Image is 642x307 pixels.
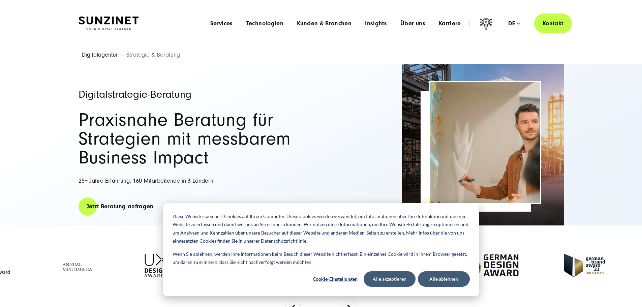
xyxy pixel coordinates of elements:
[173,212,470,245] p: Diese Website speichert Cookies auf Ihrem Computer. Diese Cookies werden verwendet, um Informatio...
[365,20,387,27] a: Insights
[79,89,314,100] h1: Digitalstrategie-Beratung
[297,20,351,27] a: Kunden & Branchen
[309,271,361,287] button: Cookie-Einstellungen
[163,203,479,296] div: Cookie banner
[463,254,519,277] img: German-Design-Award - fullservice digital agentur SUNZINET
[79,17,139,31] img: SUNZINET Full Service Digital Agentur
[564,254,605,277] img: German Brand Award 2023 Winner - fullservice digital agentur SUNZINET
[82,51,118,58] a: Digitalagentur
[508,20,520,27] div: de
[246,20,283,27] a: Technologien
[79,197,162,216] a: Jetzt Beratung anfragen
[402,64,564,225] img: Full-Service Digitalagentur SUNZINET - Strategieberatung_2
[439,20,461,27] a: Karriere
[364,271,416,287] button: Alle akzeptieren
[173,250,470,267] p: Wenn Sie ablehnen, werden Ihre Informationen beim Besuch dieser Website nicht erfasst. Ein einzel...
[400,20,425,27] a: Über uns
[430,82,540,203] img: Full-Service Digitalagentur SUNZINET - Strategieberatung
[418,271,470,287] button: Alle ablehnen
[210,20,233,27] a: Services
[126,51,180,58] span: Strategie & Beratung
[79,111,314,167] h2: Praxisnahe Beratung für Strategien mit messbarem Business Impact
[534,13,572,33] a: Kontakt
[144,254,167,277] img: UX-Design-Awards - fullservice digital agentur SUNZINET
[79,177,213,184] span: 25+ Jahre Erfahrung, 160 Mitarbeitende in 3 Ländern
[58,254,99,277] img: Full Service Digitalagentur - Annual Multimedia Awards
